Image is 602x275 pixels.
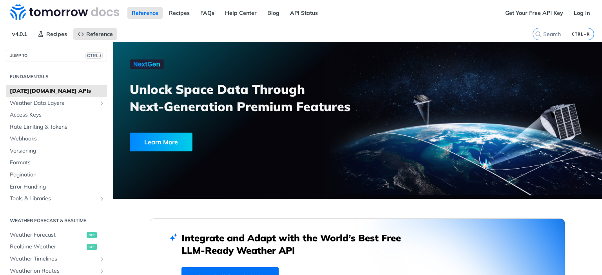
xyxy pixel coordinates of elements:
a: Recipes [33,28,71,40]
a: Learn More [130,133,319,151]
img: Tomorrow.io Weather API Docs [10,4,119,20]
a: Weather Data LayersShow subpages for Weather Data Layers [6,97,107,109]
a: Weather Forecastget [6,229,107,241]
span: get [87,232,97,238]
a: Recipes [165,7,194,19]
a: Formats [6,157,107,169]
a: Error Handling [6,181,107,193]
a: Versioning [6,145,107,157]
a: Webhooks [6,133,107,145]
button: Show subpages for Weather Data Layers [99,100,105,106]
span: Recipes [46,31,67,38]
a: Blog [263,7,284,19]
span: Pagination [10,171,105,179]
span: CTRL-/ [85,52,103,59]
button: Show subpages for Weather Timelines [99,256,105,262]
span: v4.0.1 [8,28,31,40]
span: Tools & Libraries [10,195,97,203]
span: [DATE][DOMAIN_NAME] APIs [10,87,105,95]
span: Weather on Routes [10,267,97,275]
a: API Status [286,7,322,19]
a: Log In [569,7,594,19]
a: Reference [127,7,163,19]
span: Access Keys [10,111,105,119]
span: Reference [86,31,113,38]
span: Webhooks [10,135,105,143]
a: [DATE][DOMAIN_NAME] APIs [6,85,107,97]
a: Pagination [6,169,107,181]
a: Help Center [221,7,261,19]
span: Error Handling [10,183,105,191]
a: Weather TimelinesShow subpages for Weather Timelines [6,253,107,265]
a: Get Your Free API Key [501,7,568,19]
button: Show subpages for Weather on Routes [99,268,105,274]
span: get [87,244,97,250]
span: Realtime Weather [10,243,85,251]
span: Versioning [10,147,105,155]
a: Reference [73,28,117,40]
span: Weather Data Layers [10,99,97,107]
h2: Weather Forecast & realtime [6,217,107,224]
button: JUMP TOCTRL-/ [6,50,107,61]
a: Access Keys [6,109,107,121]
svg: Search [535,31,541,37]
div: Learn More [130,133,192,151]
a: Tools & LibrariesShow subpages for Tools & Libraries [6,193,107,205]
a: Realtime Weatherget [6,241,107,253]
span: Weather Timelines [10,255,97,263]
button: Show subpages for Tools & Libraries [99,196,105,202]
span: Formats [10,159,105,167]
img: NextGen [130,59,164,69]
span: Rate Limiting & Tokens [10,123,105,131]
span: Weather Forecast [10,231,85,239]
a: FAQs [196,7,219,19]
h2: Integrate and Adapt with the World’s Best Free LLM-Ready Weather API [181,232,413,257]
h2: Fundamentals [6,73,107,80]
a: Rate Limiting & Tokens [6,121,107,133]
kbd: CTRL-K [570,30,592,38]
h3: Unlock Space Data Through Next-Generation Premium Features [130,81,366,115]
